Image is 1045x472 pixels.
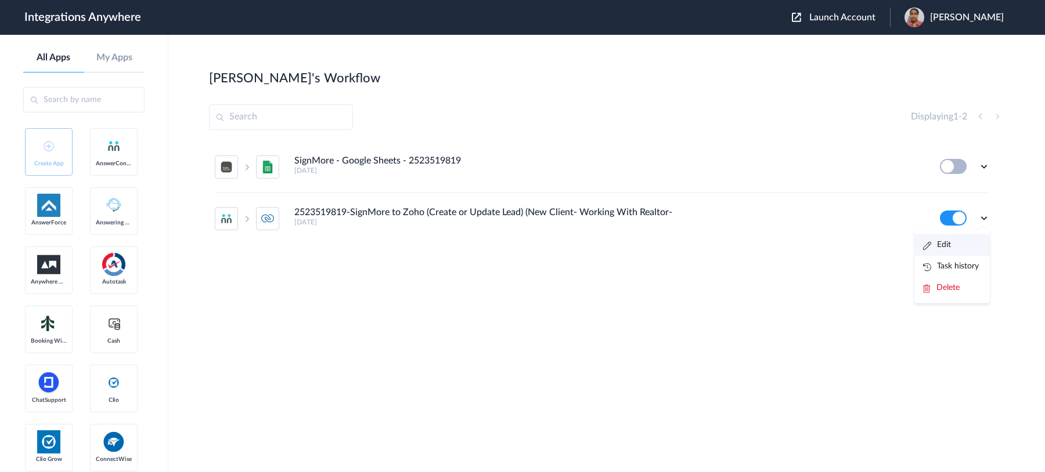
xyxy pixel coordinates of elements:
[31,278,67,285] span: Anywhere Works
[31,219,67,226] span: AnswerForce
[930,12,1004,23] span: [PERSON_NAME]
[24,10,141,24] h1: Integrations Anywhere
[294,166,924,175] h5: [DATE]
[792,12,890,23] button: Launch Account
[37,313,60,334] img: Setmore_Logo.svg
[37,255,60,274] img: aww.png
[911,111,967,122] h4: Displaying -
[37,371,60,394] img: chatsupport-icon.svg
[31,337,67,344] span: Booking Widget
[923,262,979,270] a: Task history
[102,430,125,453] img: connectwise.png
[96,397,132,404] span: Clio
[96,219,132,226] span: Answering Service
[936,284,960,292] span: Delete
[809,13,875,22] span: Launch Account
[107,139,121,153] img: answerconnect-logo.svg
[792,13,801,22] img: launch-acct-icon.svg
[96,337,132,344] span: Cash
[102,194,125,217] img: Answering_service.png
[23,87,145,112] input: Search by name
[905,8,924,27] img: 6a2a7d3c-b190-4a43-a6a5-4d74bb8823bf.jpeg
[294,218,924,226] h5: [DATE]
[102,253,125,276] img: autotask.png
[953,112,958,121] span: 1
[209,104,353,130] input: Search
[96,456,132,463] span: ConnectWise
[962,112,967,121] span: 2
[31,397,67,404] span: ChatSupport
[31,160,67,167] span: Create App
[44,141,54,151] img: add-icon.svg
[107,376,121,390] img: clio-logo.svg
[31,456,67,463] span: Clio Grow
[37,430,60,453] img: Clio.jpg
[96,278,132,285] span: Autotask
[84,52,145,63] a: My Apps
[923,241,951,249] a: Edit
[294,155,461,166] h4: SignMore - Google Sheets - 2523519819
[96,160,132,167] span: AnswerConnect
[294,207,672,218] h4: 2523519819-SignMore to Zoho (Create or Update Lead) (New Client- Working With Realtor- Has a Lender)
[23,52,84,63] a: All Apps
[209,71,380,86] h2: [PERSON_NAME]'s Workflow
[37,194,60,217] img: af-app-logo.svg
[107,317,121,331] img: cash-logo.svg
